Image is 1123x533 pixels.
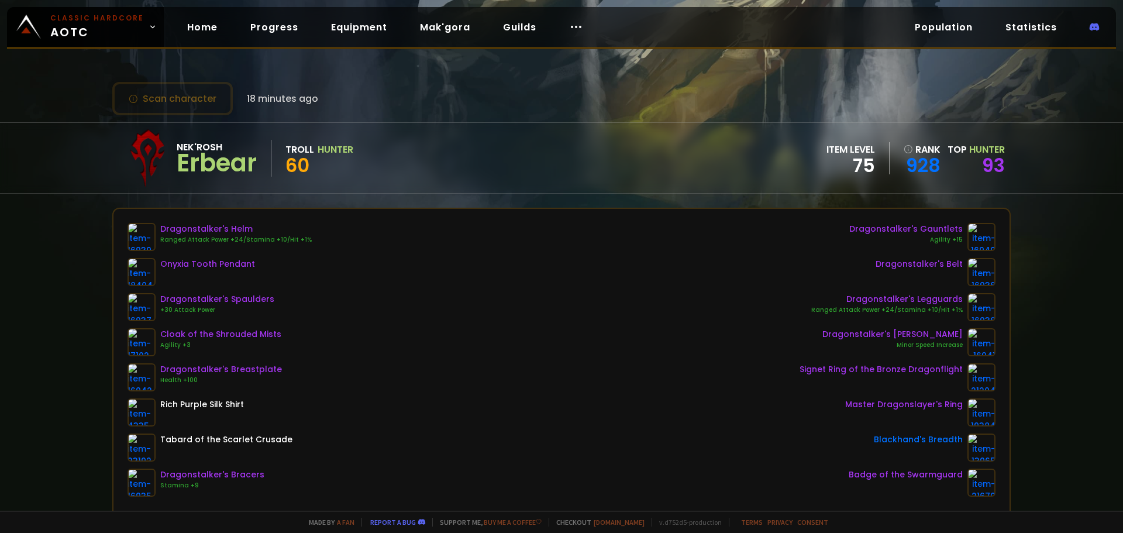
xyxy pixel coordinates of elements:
div: Ranged Attack Power +24/Stamina +10/Hit +1% [160,235,312,245]
div: Agility +3 [160,341,281,350]
div: Rich Purple Silk Shirt [160,398,244,411]
a: Progress [241,15,308,39]
a: 93 [982,152,1005,178]
div: 75 [826,157,875,174]
img: item-21204 [967,363,995,391]
div: Tabard of the Scarlet Crusade [160,434,292,446]
div: Blackhand's Breadth [874,434,963,446]
img: item-16935 [128,469,156,497]
a: Guilds [494,15,546,39]
div: Stamina +9 [160,481,264,490]
span: Checkout [549,518,645,527]
div: Master Dragonslayer's Ring [845,398,963,411]
div: Dragonstalker's Belt [876,258,963,270]
img: item-13965 [967,434,995,462]
img: item-16939 [128,223,156,251]
span: v. d752d5 - production [652,518,722,527]
a: [DOMAIN_NAME] [594,518,645,527]
div: Erbear [177,154,257,172]
div: Dragonstalker's Breastplate [160,363,282,376]
div: Dragonstalker's [PERSON_NAME] [822,328,963,341]
span: Support me, [432,518,542,527]
span: AOTC [50,13,144,41]
img: item-4335 [128,398,156,427]
a: Equipment [322,15,397,39]
a: Home [178,15,227,39]
img: item-18404 [128,258,156,286]
div: +30 Attack Power [160,305,274,315]
div: Minor Speed Increase [822,341,963,350]
a: Population [905,15,982,39]
div: Nek'Rosh [177,140,257,154]
div: rank [904,142,941,157]
a: Privacy [767,518,793,527]
div: Health +100 [160,376,282,385]
button: Scan character [112,82,233,115]
img: item-16941 [967,328,995,356]
div: Dragonstalker's Bracers [160,469,264,481]
a: a fan [337,518,354,527]
div: item level [826,142,875,157]
div: Troll [285,142,314,157]
img: item-17102 [128,328,156,356]
div: Top [948,142,1005,157]
div: Dragonstalker's Spaulders [160,293,274,305]
div: Dragonstalker's Gauntlets [849,223,963,235]
span: 60 [285,152,309,178]
img: item-21670 [967,469,995,497]
img: item-16940 [967,223,995,251]
a: Consent [797,518,828,527]
small: Classic Hardcore [50,13,144,23]
div: Ranged Attack Power +24/Stamina +10/Hit +1% [811,305,963,315]
a: Classic HardcoreAOTC [7,7,164,47]
div: Onyxia Tooth Pendant [160,258,255,270]
img: item-16936 [967,258,995,286]
img: item-19384 [967,398,995,427]
img: item-16937 [128,293,156,321]
span: Made by [302,518,354,527]
div: Cloak of the Shrouded Mists [160,328,281,341]
a: Statistics [996,15,1066,39]
a: Buy me a coffee [484,518,542,527]
img: item-23192 [128,434,156,462]
div: Agility +15 [849,235,963,245]
div: Badge of the Swarmguard [849,469,963,481]
img: item-16942 [128,363,156,391]
img: item-16938 [967,293,995,321]
div: Signet Ring of the Bronze Dragonflight [800,363,963,376]
div: Hunter [318,142,353,157]
span: Hunter [969,143,1005,156]
a: Report a bug [370,518,416,527]
div: Dragonstalker's Legguards [811,293,963,305]
div: Dragonstalker's Helm [160,223,312,235]
a: 928 [904,157,941,174]
a: Terms [741,518,763,527]
a: Mak'gora [411,15,480,39]
span: 18 minutes ago [247,91,318,106]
